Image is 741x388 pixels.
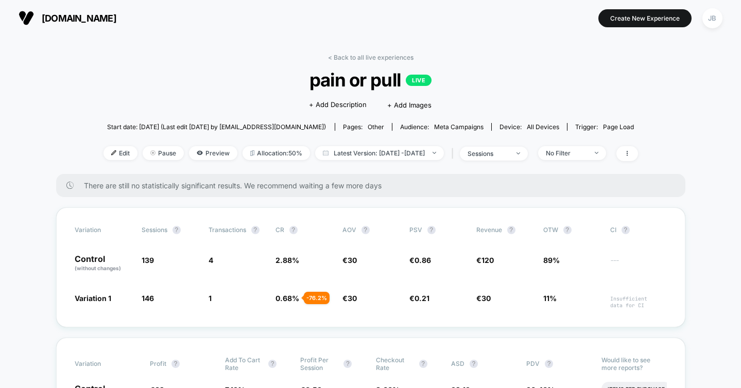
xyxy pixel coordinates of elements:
[449,146,460,161] span: |
[563,226,572,234] button: ?
[275,294,299,303] span: 0.68 %
[699,8,726,29] button: JB
[348,294,357,303] span: 30
[400,123,484,131] div: Audience:
[251,226,260,234] button: ?
[104,146,137,160] span: Edit
[343,123,384,131] div: Pages:
[406,75,432,86] p: LIVE
[481,294,491,303] span: 30
[545,360,553,368] button: ?
[598,9,692,27] button: Create New Experience
[491,123,567,131] span: Device:
[543,256,560,264] span: 89%
[434,123,484,131] span: Meta campaigns
[387,101,432,109] span: + Add Images
[427,226,436,234] button: ?
[275,226,284,234] span: CR
[610,257,667,272] span: ---
[476,294,491,303] span: €
[342,226,356,234] span: AOV
[516,152,520,154] img: end
[250,150,254,156] img: rebalance
[323,150,329,155] img: calendar
[84,181,665,190] span: There are still no statistically significant results. We recommend waiting a few more days
[419,360,427,368] button: ?
[300,356,338,372] span: Profit Per Session
[526,360,540,367] span: PDV
[75,265,121,271] span: (without changes)
[622,226,630,234] button: ?
[171,360,180,368] button: ?
[468,150,509,157] div: sessions
[75,255,131,272] p: Control
[610,295,667,309] span: Insufficient data for CI
[342,256,357,264] span: €
[142,256,154,264] span: 139
[368,123,384,131] span: other
[470,360,478,368] button: ?
[543,294,557,303] span: 11%
[702,8,722,28] div: JB
[111,150,116,155] img: edit
[142,294,154,303] span: 146
[601,356,666,372] p: Would like to see more reports?
[603,123,634,131] span: Page Load
[476,256,494,264] span: €
[107,123,326,131] span: Start date: [DATE] (Last edit [DATE] by [EMAIL_ADDRESS][DOMAIN_NAME])
[348,256,357,264] span: 30
[361,226,370,234] button: ?
[315,146,444,160] span: Latest Version: [DATE] - [DATE]
[75,294,111,303] span: Variation 1
[142,226,167,234] span: Sessions
[409,226,422,234] span: PSV
[575,123,634,131] div: Trigger:
[481,256,494,264] span: 120
[173,226,181,234] button: ?
[75,226,131,234] span: Variation
[304,292,330,304] div: - 76.2 %
[328,54,413,61] a: < Back to all live experiences
[595,152,598,154] img: end
[75,356,131,372] span: Variation
[209,256,213,264] span: 4
[507,226,515,234] button: ?
[610,226,667,234] span: CI
[546,149,587,157] div: No Filter
[189,146,237,160] span: Preview
[309,100,367,110] span: + Add Description
[343,360,352,368] button: ?
[275,256,299,264] span: 2.88 %
[243,146,310,160] span: Allocation: 50%
[415,256,431,264] span: 0.86
[19,10,34,26] img: Visually logo
[409,294,429,303] span: €
[527,123,559,131] span: all devices
[476,226,502,234] span: Revenue
[409,256,431,264] span: €
[150,360,166,367] span: Profit
[143,146,184,160] span: Pause
[130,69,611,91] span: pain or pull
[150,150,156,155] img: end
[209,294,212,303] span: 1
[15,10,119,26] button: [DOMAIN_NAME]
[543,226,600,234] span: OTW
[42,13,116,24] span: [DOMAIN_NAME]
[415,294,429,303] span: 0.21
[209,226,246,234] span: Transactions
[289,226,298,234] button: ?
[433,152,436,154] img: end
[342,294,357,303] span: €
[268,360,277,368] button: ?
[376,356,414,372] span: Checkout Rate
[225,356,263,372] span: Add To Cart Rate
[451,360,464,367] span: ASD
